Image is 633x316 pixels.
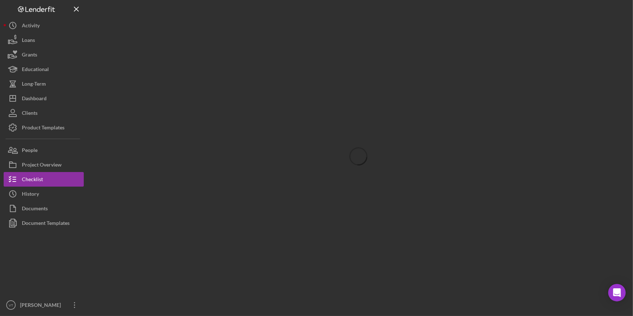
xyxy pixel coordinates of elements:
div: Educational [22,62,49,78]
div: Product Templates [22,120,64,137]
button: Educational [4,62,84,77]
button: Product Templates [4,120,84,135]
text: VT [9,303,13,307]
button: Dashboard [4,91,84,106]
div: Documents [22,201,48,218]
button: VT[PERSON_NAME] [4,298,84,312]
div: Project Overview [22,157,62,174]
div: Dashboard [22,91,47,108]
button: Document Templates [4,216,84,230]
div: Checklist [22,172,43,188]
div: Open Intercom Messenger [608,284,626,301]
div: Long-Term [22,77,46,93]
button: Loans [4,33,84,47]
div: Loans [22,33,35,49]
div: People [22,143,38,159]
div: [PERSON_NAME] [18,298,66,314]
div: Activity [22,18,40,35]
div: History [22,187,39,203]
button: Clients [4,106,84,120]
div: Grants [22,47,37,64]
div: Clients [22,106,38,122]
button: Project Overview [4,157,84,172]
button: Grants [4,47,84,62]
button: History [4,187,84,201]
button: Long-Term [4,77,84,91]
button: Checklist [4,172,84,187]
button: People [4,143,84,157]
button: Activity [4,18,84,33]
div: Document Templates [22,216,70,232]
button: Documents [4,201,84,216]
